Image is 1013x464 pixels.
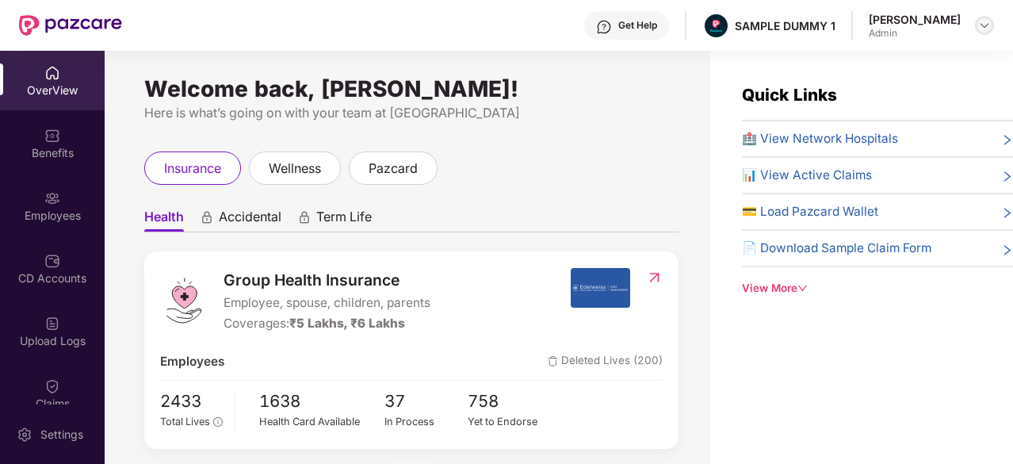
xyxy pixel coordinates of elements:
[224,314,430,333] div: Coverages:
[705,14,728,37] img: Pazcare_Alternative_logo-01-01.png
[144,82,679,95] div: Welcome back, [PERSON_NAME]!
[17,427,32,443] img: svg+xml;base64,PHN2ZyBpZD0iU2V0dGluZy0yMHgyMCIgeG1sbnM9Imh0dHA6Ly93d3cudzMub3JnLzIwMDAvc3ZnIiB3aW...
[468,389,552,415] span: 758
[160,416,210,428] span: Total Lives
[289,316,405,331] span: ₹5 Lakhs, ₹6 Lakhs
[224,293,430,313] span: Employee, spouse, children, parents
[571,268,630,308] img: insurerIcon
[742,280,1013,297] div: View More
[160,389,223,415] span: 2433
[978,19,991,32] img: svg+xml;base64,PHN2ZyBpZD0iRHJvcGRvd24tMzJ4MzIiIHhtbG5zPSJodHRwOi8vd3d3LnczLm9yZy8yMDAwL3N2ZyIgd2...
[144,103,679,123] div: Here is what’s going on with your team at [GEOGRAPHIC_DATA]
[869,27,961,40] div: Admin
[44,316,60,332] img: svg+xml;base64,PHN2ZyBpZD0iVXBsb2FkX0xvZ3MiIGRhdGEtbmFtZT0iVXBsb2FkIExvZ3MiIHhtbG5zPSJodHRwOi8vd3...
[1001,169,1013,185] span: right
[742,239,931,258] span: 📄 Download Sample Claim Form
[44,378,60,394] img: svg+xml;base64,PHN2ZyBpZD0iQ2xhaW0iIHhtbG5zPSJodHRwOi8vd3d3LnczLm9yZy8yMDAwL3N2ZyIgd2lkdGg9IjIwIi...
[297,210,312,224] div: animation
[160,277,208,324] img: logo
[259,389,384,415] span: 1638
[44,128,60,144] img: svg+xml;base64,PHN2ZyBpZD0iQmVuZWZpdHMiIHhtbG5zPSJodHRwOi8vd3d3LnczLm9yZy8yMDAwL3N2ZyIgd2lkdGg9Ij...
[36,427,88,443] div: Settings
[316,209,372,232] span: Term Life
[369,159,418,178] span: pazcard
[160,352,224,371] span: Employees
[384,389,468,415] span: 37
[384,414,468,430] div: In Process
[548,352,663,371] span: Deleted Lives (200)
[618,19,657,32] div: Get Help
[44,65,60,81] img: svg+xml;base64,PHN2ZyBpZD0iSG9tZSIgeG1sbnM9Imh0dHA6Ly93d3cudzMub3JnLzIwMDAvc3ZnIiB3aWR0aD0iMjAiIG...
[548,356,558,366] img: deleteIcon
[269,159,321,178] span: wellness
[44,253,60,269] img: svg+xml;base64,PHN2ZyBpZD0iQ0RfQWNjb3VudHMiIGRhdGEtbmFtZT0iQ0QgQWNjb3VudHMiIHhtbG5zPSJodHRwOi8vd3...
[44,190,60,206] img: svg+xml;base64,PHN2ZyBpZD0iRW1wbG95ZWVzIiB4bWxucz0iaHR0cDovL3d3dy53My5vcmcvMjAwMC9zdmciIHdpZHRoPS...
[797,283,808,293] span: down
[742,166,872,185] span: 📊 View Active Claims
[596,19,612,35] img: svg+xml;base64,PHN2ZyBpZD0iSGVscC0zMngzMiIgeG1sbnM9Imh0dHA6Ly93d3cudzMub3JnLzIwMDAvc3ZnIiB3aWR0aD...
[742,202,878,221] span: 💳 Load Pazcard Wallet
[164,159,221,178] span: insurance
[224,268,430,292] span: Group Health Insurance
[1001,205,1013,221] span: right
[213,417,222,426] span: info-circle
[735,18,835,33] div: SAMPLE DUMMY 1
[259,414,384,430] div: Health Card Available
[742,129,898,148] span: 🏥 View Network Hospitals
[742,85,837,105] span: Quick Links
[19,15,122,36] img: New Pazcare Logo
[1001,132,1013,148] span: right
[869,12,961,27] div: [PERSON_NAME]
[200,210,214,224] div: animation
[468,414,552,430] div: Yet to Endorse
[219,209,281,232] span: Accidental
[646,270,663,286] img: RedirectIcon
[1001,242,1013,258] span: right
[144,209,184,232] span: Health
